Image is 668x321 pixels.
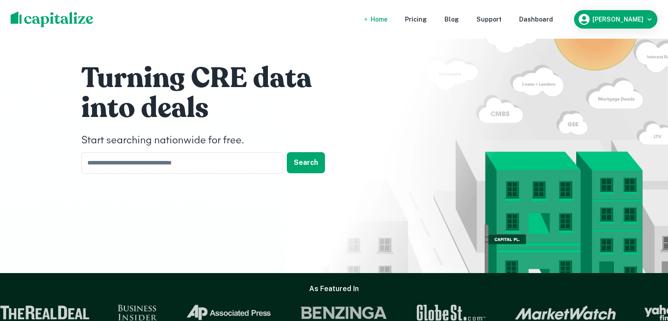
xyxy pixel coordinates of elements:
h1: into deals [81,91,345,126]
button: [PERSON_NAME] [574,10,657,29]
a: Dashboard [519,15,553,24]
img: Associated Press [181,305,267,321]
h6: As Featured In [309,284,359,294]
img: GlobeSt [411,305,482,321]
iframe: Chat Widget [624,251,668,293]
button: Search [287,152,325,173]
a: Blog [444,15,459,24]
img: Benzinga [295,305,383,321]
h6: [PERSON_NAME] [592,16,643,22]
img: Market Watch [510,305,611,320]
a: Home [371,15,387,24]
h4: Start searching nationwide for free. [81,133,345,149]
a: Pricing [405,15,427,24]
a: Support [477,15,502,24]
img: Business Insider [113,305,152,321]
h1: Turning CRE data [81,61,345,96]
img: capitalize-logo.png [11,11,94,27]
